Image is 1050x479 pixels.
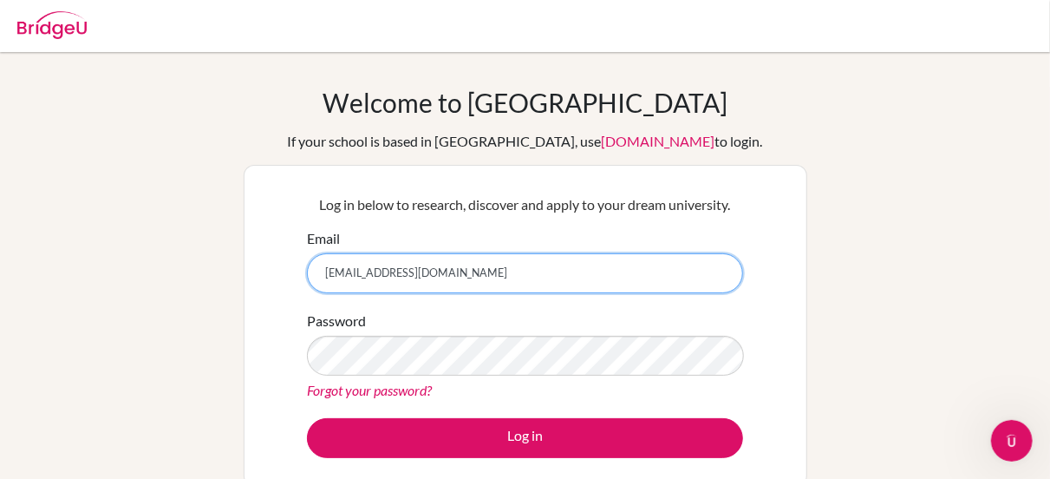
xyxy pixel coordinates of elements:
img: Bridge-U [17,11,87,39]
a: [DOMAIN_NAME] [602,133,715,149]
label: Password [307,311,366,331]
button: Log in [307,418,743,458]
label: Email [307,228,340,249]
iframe: Intercom live chat [991,420,1033,462]
h1: Welcome to [GEOGRAPHIC_DATA] [323,87,727,118]
p: Log in below to research, discover and apply to your dream university. [307,194,743,215]
div: If your school is based in [GEOGRAPHIC_DATA], use to login. [288,131,763,152]
a: Forgot your password? [307,382,432,398]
